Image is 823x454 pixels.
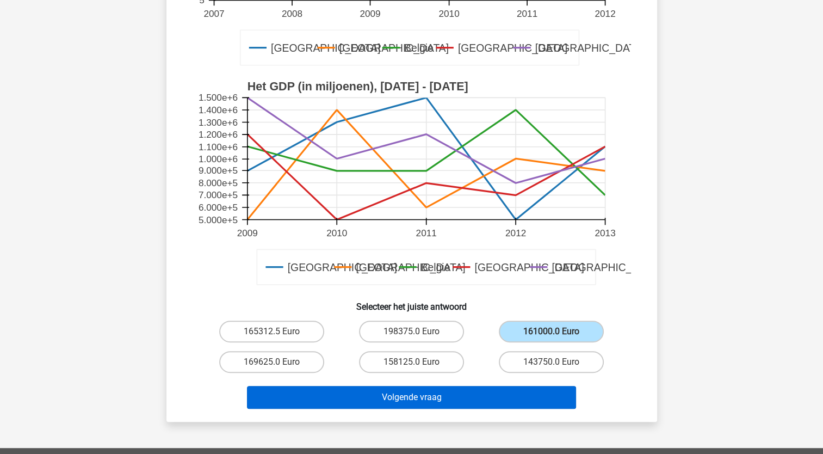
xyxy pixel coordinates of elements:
[281,8,302,19] text: 2008
[198,177,237,188] text: 8.000e+5
[247,80,468,93] text: Het GDP (in miljoenen), [DATE] - [DATE]
[198,105,237,115] text: 1.400e+6
[219,321,324,342] label: 165312.5 Euro
[535,42,644,54] text: [GEOGRAPHIC_DATA]
[359,351,464,373] label: 158125.0 Euro
[184,293,640,312] h6: Selecteer het juiste antwoord
[516,8,537,19] text: 2011
[198,129,237,140] text: 1.200e+6
[595,228,615,238] text: 2013
[219,351,324,373] label: 169625.0 Euro
[499,351,604,373] label: 143750.0 Euro
[198,117,237,128] text: 1.300e+6
[198,214,237,225] text: 5.000e+5
[457,42,567,54] text: [GEOGRAPHIC_DATA]
[198,142,237,152] text: 1.100e+6
[595,8,615,19] text: 2012
[287,261,397,274] text: [GEOGRAPHIC_DATA]
[271,42,380,54] text: [GEOGRAPHIC_DATA]
[198,154,237,164] text: 1.000e+6
[198,93,237,103] text: 1.500e+6
[474,261,584,274] text: [GEOGRAPHIC_DATA]
[359,321,464,342] label: 198375.0 Euro
[499,321,604,342] label: 161000.0 Euro
[198,202,237,213] text: 6.000e+5
[420,261,450,273] text: Belgie
[360,8,380,19] text: 2009
[356,261,465,274] text: [GEOGRAPHIC_DATA]
[339,42,448,54] text: [GEOGRAPHIC_DATA]
[416,228,436,238] text: 2011
[198,165,237,176] text: 9.000e+5
[237,228,257,238] text: 2009
[438,8,459,19] text: 2010
[505,228,525,238] text: 2012
[247,386,576,409] button: Volgende vraag
[198,189,237,200] text: 7.000e+5
[203,8,224,19] text: 2007
[326,228,347,238] text: 2010
[404,42,433,54] text: Belgie
[552,261,661,274] text: [GEOGRAPHIC_DATA]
